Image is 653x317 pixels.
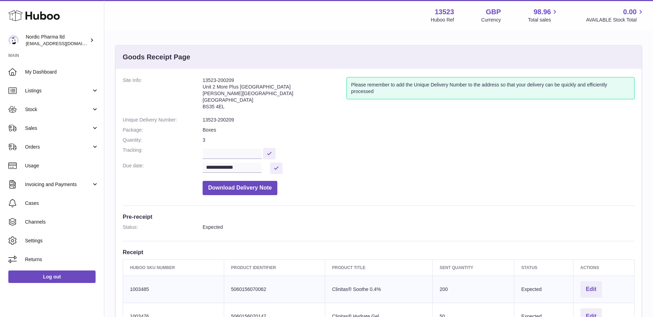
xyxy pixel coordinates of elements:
[203,117,635,123] dd: 13523-200209
[123,259,224,276] th: Huboo SKU Number
[25,237,99,244] span: Settings
[514,276,573,303] td: Expected
[123,117,203,123] dt: Unique Delivery Number:
[514,259,573,276] th: Status
[123,77,203,113] dt: Site Info:
[224,276,325,303] td: 5060156070062
[123,213,635,220] h3: Pre-receipt
[580,281,602,298] button: Edit
[25,200,99,207] span: Cases
[26,41,102,46] span: [EMAIL_ADDRESS][DOMAIN_NAME]
[123,248,635,256] h3: Receipt
[533,7,551,17] span: 98.96
[586,17,645,23] span: AVAILABLE Stock Total
[25,106,91,113] span: Stock
[623,7,637,17] span: 0.00
[573,259,634,276] th: Actions
[123,147,203,159] dt: Tracking:
[25,162,99,169] span: Usage
[123,137,203,143] dt: Quantity:
[25,256,99,263] span: Returns
[123,127,203,133] dt: Package:
[25,181,91,188] span: Invoicing and Payments
[486,7,501,17] strong: GBP
[123,224,203,231] dt: Status:
[433,259,514,276] th: Sent Quantity
[528,7,559,23] a: 98.96 Total sales
[586,7,645,23] a: 0.00 AVAILABLE Stock Total
[123,162,203,174] dt: Due date:
[435,7,454,17] strong: 13523
[203,127,635,133] dd: Boxes
[203,77,346,113] address: 13523-200209 Unit 2 More Plus [GEOGRAPHIC_DATA] [PERSON_NAME][GEOGRAPHIC_DATA] [GEOGRAPHIC_DATA] ...
[203,224,635,231] dd: Expected
[8,270,96,283] a: Log out
[325,276,432,303] td: Clinitas® Soothe 0.4%
[25,69,99,75] span: My Dashboard
[433,276,514,303] td: 200
[26,34,88,47] div: Nordic Pharma ltd
[8,35,19,45] img: chika.alabi@nordicpharma.com
[123,276,224,303] td: 1003485
[431,17,454,23] div: Huboo Ref
[481,17,501,23] div: Currency
[203,137,635,143] dd: 3
[528,17,559,23] span: Total sales
[25,125,91,132] span: Sales
[123,52,190,62] h3: Goods Receipt Page
[346,77,635,99] div: Please remember to add the Unique Delivery Number to the address so that your delivery can be qui...
[25,87,91,94] span: Listings
[25,219,99,225] span: Channels
[25,144,91,150] span: Orders
[224,259,325,276] th: Product Identifier
[325,259,432,276] th: Product title
[203,181,277,195] button: Download Delivery Note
